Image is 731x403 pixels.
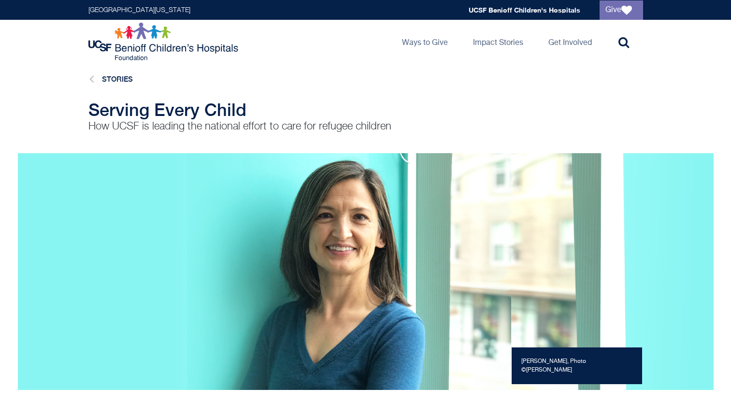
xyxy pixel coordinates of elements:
p: How UCSF is leading the national effort to care for refugee children [88,119,460,134]
span: Serving Every Child [88,100,246,120]
a: UCSF Benioff Children's Hospitals [469,6,580,14]
a: [GEOGRAPHIC_DATA][US_STATE] [88,7,190,14]
a: Impact Stories [465,20,531,63]
div: [PERSON_NAME], Photo ©[PERSON_NAME] [512,347,642,384]
a: Stories [102,75,133,83]
a: Give [600,0,643,20]
a: Get Involved [541,20,600,63]
a: Ways to Give [394,20,456,63]
img: Logo for UCSF Benioff Children's Hospitals Foundation [88,22,241,61]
